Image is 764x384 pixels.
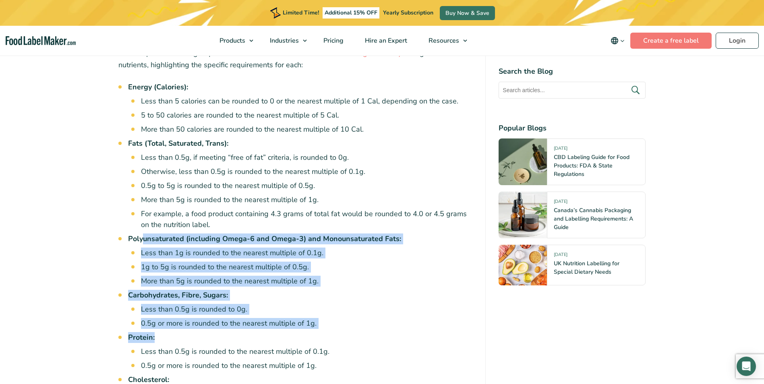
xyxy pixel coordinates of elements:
a: Hire an Expert [354,26,416,56]
div: Open Intercom Messenger [737,357,756,376]
a: Buy Now & Save [440,6,495,20]
strong: Polyunsaturated (including Omega-6 and Omega-3) and Monounsaturated Fats: [128,234,401,244]
a: Create a free label [630,33,712,49]
li: More than 5g is rounded to the nearest multiple of 1g. [141,276,473,287]
span: [DATE] [554,252,567,261]
a: Industries [259,26,311,56]
span: Additional 15% OFF [323,7,379,19]
strong: Fats (Total, Saturated, Trans): [128,138,228,148]
li: 1g to 5g is rounded to the nearest multiple of 0.5g. [141,262,473,273]
strong: Carbohydrates, Fibre, Sugars: [128,290,228,300]
a: UK Nutrition Labelling for Special Dietary Needs [554,260,619,276]
li: Less than 0.5g is rounded to 0g. [141,304,473,315]
li: Otherwise, less than 0.5g is rounded to the nearest multiple of 0.1g. [141,166,473,177]
li: Less than 1g is rounded to the nearest multiple of 0.1g. [141,248,473,258]
span: Limited Time! [283,9,319,17]
strong: Protein: [128,332,155,342]
li: 0.5g or more is rounded to the nearest multiple of 1g. [141,318,473,329]
li: Less than 0.5g is rounded to the nearest multiple of 0.1g. [141,346,473,357]
a: Login [716,33,759,49]
h4: Popular Blogs [499,123,646,134]
a: Pricing [313,26,352,56]
li: For example, a food product containing 4.3 grams of total fat would be rounded to 4.0 or 4.5 gram... [141,209,473,230]
a: rounding rules vary [338,48,402,58]
li: 0.5g to 5g is rounded to the nearest multiple of 0.5g. [141,180,473,191]
strong: Energy (Calories): [128,82,188,92]
span: Industries [267,36,300,45]
li: More than 5g is rounded to the nearest multiple of 1g. [141,194,473,205]
li: 5 to 50 calories are rounded to the nearest multiple of 5 Cal. [141,110,473,121]
a: Canada’s Cannabis Packaging and Labelling Requirements: A Guide [554,206,633,231]
h4: Search the Blog [499,66,646,77]
li: 0.5g or more is rounded to the nearest multiple of 1g. [141,360,473,371]
span: Pricing [321,36,344,45]
span: [DATE] [554,198,567,208]
a: CBD Labeling Guide for Food Products: FDA & State Regulations [554,153,629,178]
span: Products [217,36,246,45]
li: Less than 0.5g, if meeting “free of fat” criteria, is rounded to 0g. [141,152,473,163]
a: Resources [418,26,471,56]
span: Yearly Subscription [383,9,433,17]
span: [DATE] [554,145,567,155]
input: Search articles... [499,82,646,99]
span: Resources [426,36,460,45]
li: More than 50 calories are rounded to the nearest multiple of 10 Cal. [141,124,473,135]
li: Less than 5 calories can be rounded to 0 or the nearest multiple of 1 Cal, depending on the case. [141,96,473,107]
a: Products [209,26,257,56]
span: Hire an Expert [362,36,408,45]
